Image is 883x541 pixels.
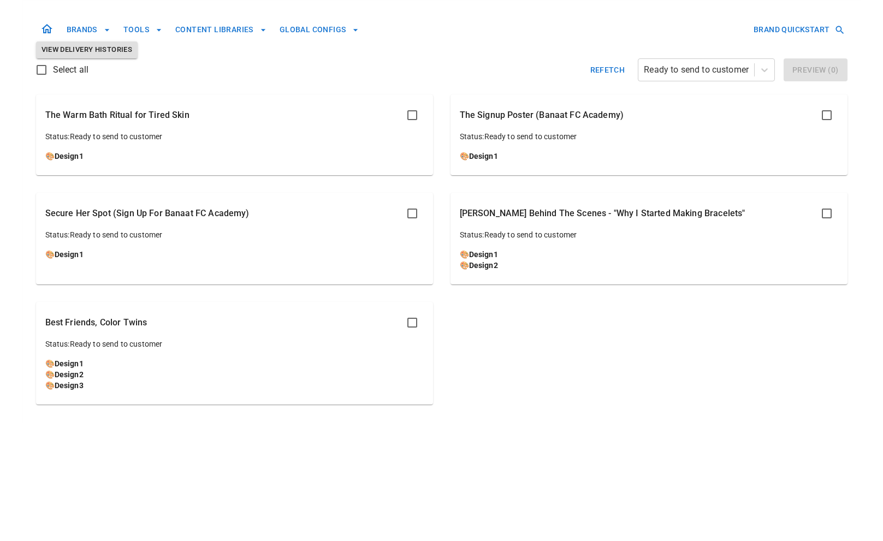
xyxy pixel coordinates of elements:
[45,369,424,380] p: 🎨
[62,20,115,40] button: BRANDS
[45,229,424,240] p: Status: Ready to send to customer
[460,260,838,271] p: 🎨
[469,261,498,270] a: Design2
[460,151,838,162] p: 🎨
[460,109,624,122] p: The Signup Poster (Banaat FC Academy)
[55,370,84,379] a: Design2
[55,250,84,259] a: Design1
[460,207,745,220] p: [PERSON_NAME] Behind The Scenes - "Why I Started Making Bracelets"
[45,338,424,349] p: Status: Ready to send to customer
[53,63,89,76] span: Select all
[586,58,630,81] button: Refetch
[45,358,424,369] p: 🎨
[45,316,147,329] p: Best Friends, Color Twins
[45,207,250,220] p: Secure Her Spot (Sign Up For Banaat FC Academy)
[275,20,364,40] button: GLOBAL CONFIGS
[45,151,424,162] p: 🎨
[460,249,838,260] p: 🎨
[171,20,271,40] button: CONTENT LIBRARIES
[55,152,84,160] a: Design1
[119,20,167,40] button: TOOLS
[36,41,138,58] button: View Delivery Histories
[460,131,838,142] p: Status: Ready to send to customer
[45,249,424,260] p: 🎨
[460,229,838,240] p: Status: Ready to send to customer
[469,152,498,160] a: Design1
[55,359,84,368] a: Design1
[45,380,424,391] p: 🎨
[45,109,189,122] p: The Warm Bath Ritual for Tired Skin
[469,250,498,259] a: Design1
[749,20,847,40] button: BRAND QUICKSTART
[45,131,424,142] p: Status: Ready to send to customer
[55,381,84,390] a: Design3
